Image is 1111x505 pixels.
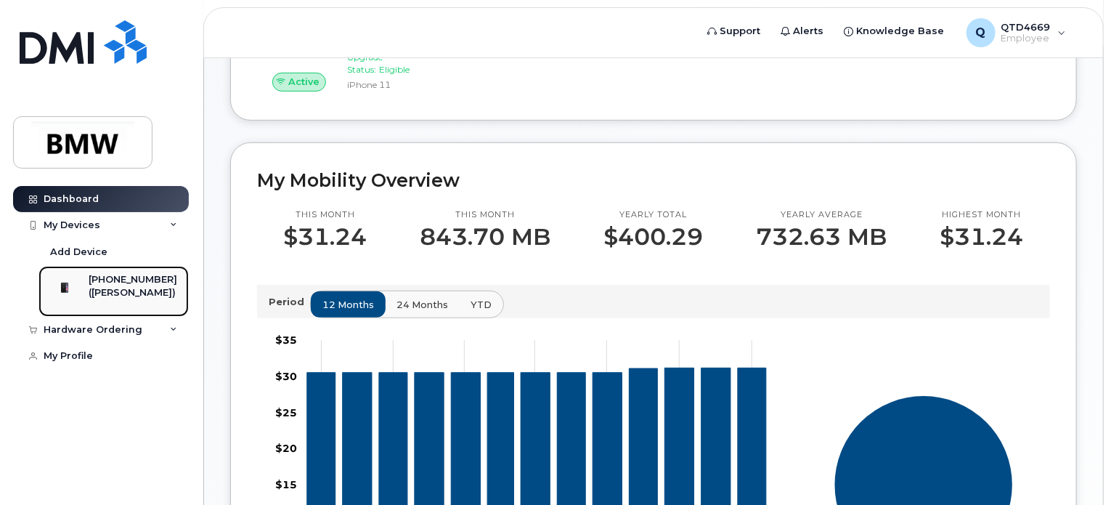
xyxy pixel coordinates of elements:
[275,406,297,419] tspan: $25
[347,52,383,75] span: Upgrade Status:
[420,209,551,221] p: This month
[269,295,310,309] p: Period
[1001,21,1051,33] span: QTD4669
[284,209,367,221] p: This month
[771,17,834,46] a: Alerts
[347,78,436,91] div: iPhone 11
[604,209,704,221] p: Yearly total
[940,209,1024,221] p: Highest month
[288,75,320,89] span: Active
[275,443,297,456] tspan: $20
[976,24,986,41] span: Q
[604,224,704,250] p: $400.29
[379,64,410,75] span: Eligible
[834,17,955,46] a: Knowledge Base
[757,209,887,221] p: Yearly average
[396,298,448,312] span: 24 months
[720,24,761,39] span: Support
[794,24,824,39] span: Alerts
[471,298,492,312] span: YTD
[757,224,887,250] p: 732.63 MB
[698,17,771,46] a: Support
[284,224,367,250] p: $31.24
[257,169,1050,191] h2: My Mobility Overview
[857,24,945,39] span: Knowledge Base
[420,224,551,250] p: 843.70 MB
[1048,442,1100,494] iframe: Messenger Launcher
[956,18,1076,47] div: QTD4669
[275,334,297,347] tspan: $35
[940,224,1024,250] p: $31.24
[275,370,297,383] tspan: $30
[1001,33,1051,44] span: Employee
[275,479,297,492] tspan: $15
